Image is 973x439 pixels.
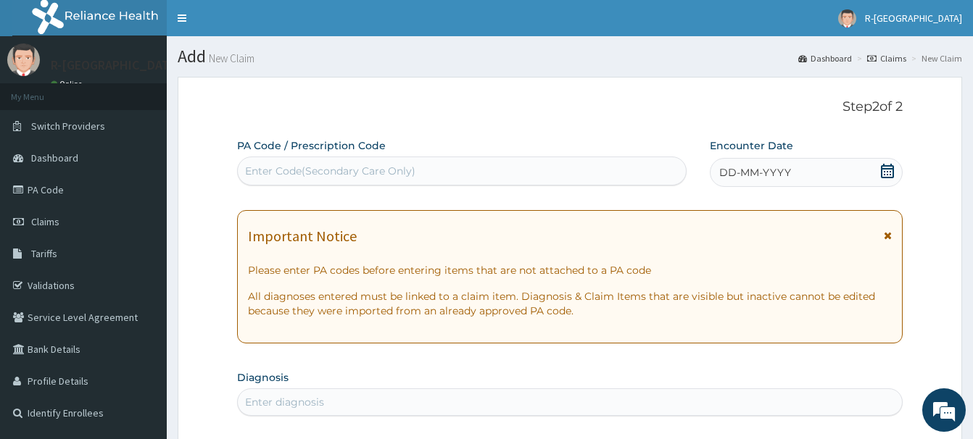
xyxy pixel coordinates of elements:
img: User Image [838,9,856,28]
div: Enter diagnosis [245,395,324,409]
label: PA Code / Prescription Code [237,138,386,153]
span: Switch Providers [31,120,105,133]
a: Claims [867,52,906,64]
div: Minimize live chat window [238,7,273,42]
a: Online [51,79,86,89]
p: All diagnoses entered must be linked to a claim item. Diagnosis & Claim Items that are visible bu... [248,289,892,318]
div: Chat with us now [75,81,244,100]
p: R-[GEOGRAPHIC_DATA] [51,59,181,72]
h1: Add [178,47,962,66]
img: User Image [7,43,40,76]
h1: Important Notice [248,228,357,244]
span: Tariffs [31,247,57,260]
label: Diagnosis [237,370,289,385]
div: Enter Code(Secondary Care Only) [245,164,415,178]
textarea: Type your message and hit 'Enter' [7,288,276,339]
label: Encounter Date [710,138,793,153]
img: d_794563401_company_1708531726252_794563401 [27,72,59,109]
span: Dashboard [31,151,78,164]
p: Please enter PA codes before entering items that are not attached to a PA code [248,263,892,277]
span: We're online! [84,129,200,275]
a: Dashboard [798,52,852,64]
span: DD-MM-YYYY [719,165,791,180]
span: Claims [31,215,59,228]
li: New Claim [908,52,962,64]
span: R-[GEOGRAPHIC_DATA] [865,12,962,25]
small: New Claim [206,53,254,64]
p: Step 2 of 2 [237,99,903,115]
